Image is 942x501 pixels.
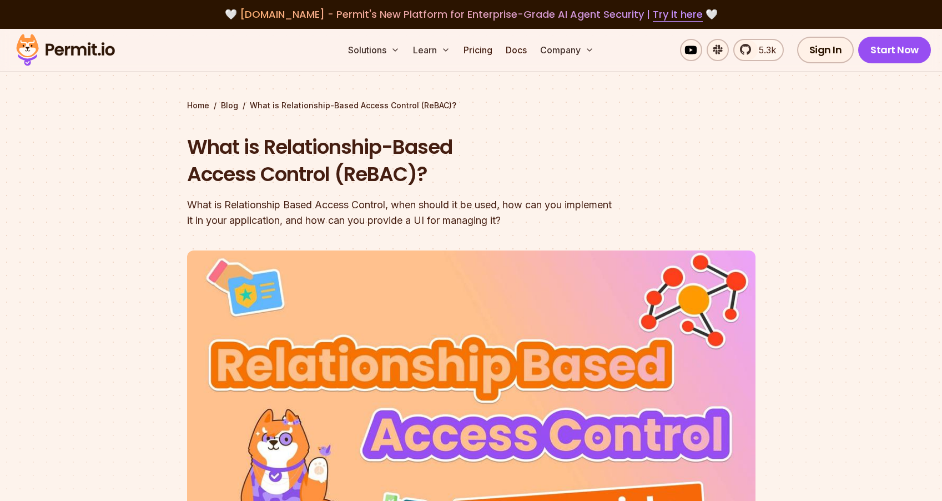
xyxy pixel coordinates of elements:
[187,197,613,228] div: What is Relationship Based Access Control, when should it be used, how can you implement it in yo...
[187,133,613,188] h1: What is Relationship-Based Access Control (ReBAC)?
[459,39,497,61] a: Pricing
[653,7,703,22] a: Try it here
[858,37,931,63] a: Start Now
[187,100,209,111] a: Home
[27,7,915,22] div: 🤍 🤍
[409,39,455,61] button: Learn
[797,37,854,63] a: Sign In
[536,39,598,61] button: Company
[221,100,238,111] a: Blog
[11,31,120,69] img: Permit logo
[344,39,404,61] button: Solutions
[733,39,784,61] a: 5.3k
[752,43,776,57] span: 5.3k
[187,100,755,111] div: / /
[240,7,703,21] span: [DOMAIN_NAME] - Permit's New Platform for Enterprise-Grade AI Agent Security |
[501,39,531,61] a: Docs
